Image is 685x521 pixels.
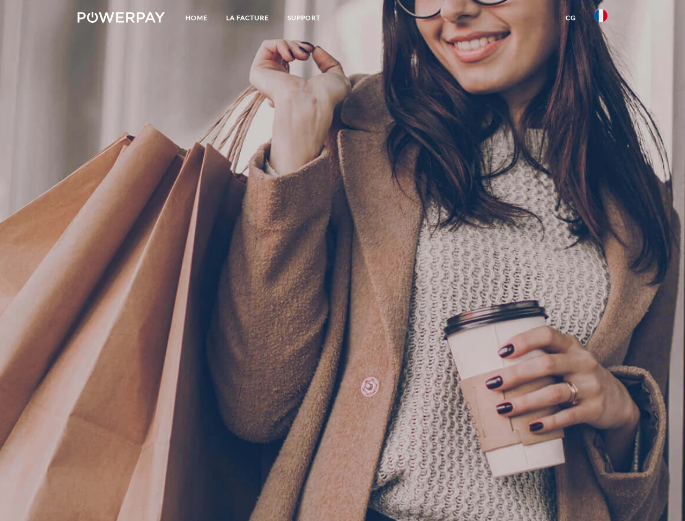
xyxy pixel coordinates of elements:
[217,8,278,28] a: LA FACTURE
[278,8,330,28] a: Support
[176,8,217,28] a: Home
[78,12,165,23] img: logo-powerpay-white.svg
[594,9,607,22] img: fr
[556,8,585,28] a: CG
